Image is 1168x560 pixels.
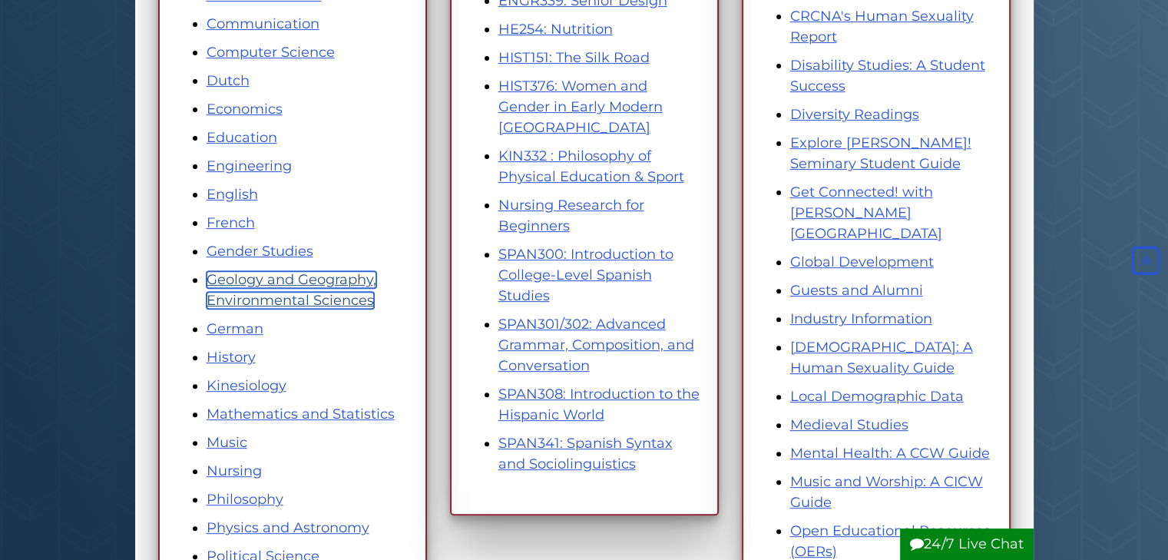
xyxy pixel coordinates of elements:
[1127,252,1164,269] a: Back to Top
[498,246,673,304] a: SPAN300: Introduction to College-Level Spanish Studies
[207,214,255,231] a: French
[498,147,684,185] a: KIN332 : Philosophy of Physical Education & Sport
[790,253,934,270] a: Global Development
[790,184,942,242] a: Get Connected! with [PERSON_NAME][GEOGRAPHIC_DATA]
[498,435,673,472] a: SPAN341: Spanish Syntax and Sociolinguistics
[207,101,283,118] a: Economics
[207,519,369,536] a: Physics and Astronomy
[207,406,395,422] a: Mathematics and Statistics
[207,44,335,61] a: Computer Science
[790,339,973,376] a: [DEMOGRAPHIC_DATA]: A Human Sexuality Guide
[900,529,1034,560] button: 24/7 Live Chat
[207,243,313,260] a: Gender Studies
[790,445,990,462] a: Mental Health: A CCW Guide
[790,310,932,327] a: Industry Information
[498,49,650,66] a: HIST151: The Silk Road
[207,129,277,146] a: Education
[790,388,964,405] a: Local Demographic Data
[790,522,991,560] a: Open Educational Resources (OERs)
[207,462,262,479] a: Nursing
[790,106,919,123] a: Diversity Readings
[207,15,319,32] a: Communication
[498,21,613,38] a: HE254: Nutrition
[207,349,256,366] a: History
[790,473,983,511] a: Music and Worship: A CICW Guide
[498,78,663,136] a: HIST376: Women and Gender in Early Modern [GEOGRAPHIC_DATA]
[207,186,258,203] a: English
[790,8,974,45] a: CRCNA's Human Sexuality Report
[207,72,250,89] a: Dutch
[207,320,263,337] a: German
[790,57,985,94] a: Disability Studies: A Student Success
[790,416,908,433] a: Medieval Studies
[207,157,292,174] a: Engineering
[498,386,700,423] a: SPAN308: Introduction to the Hispanic World
[207,271,376,309] a: Geology and Geography, Environmental Sciences
[790,282,923,299] a: Guests and Alumni
[498,197,644,234] a: Nursing Research for Beginners
[498,316,694,374] a: SPAN301/302: Advanced Grammar, Composition, and Conversation
[207,434,247,451] a: Music
[790,134,971,172] a: Explore [PERSON_NAME]! Seminary Student Guide
[207,491,283,508] a: Philosophy
[207,377,286,394] a: Kinesiology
